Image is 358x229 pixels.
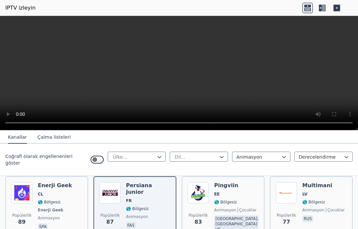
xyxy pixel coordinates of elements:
[276,182,297,203] img: Multimania
[214,200,237,204] font: 🌎 Bölgesiz
[38,192,43,196] font: CL
[127,223,135,228] font: fas
[189,213,208,218] font: Popülerlik
[302,182,332,189] font: Multimani
[99,182,121,203] img: Persiana Junior
[195,219,202,225] font: 83
[37,131,71,144] button: Çalma listeleri
[277,213,296,218] font: Popülerlik
[5,5,35,11] font: IPTV izleyin
[12,213,32,218] font: Popülerlik
[283,219,290,225] font: 77
[38,216,60,220] font: animasyon
[11,182,32,203] img: EnerGeek
[8,131,27,144] button: Kanallar
[106,219,114,225] font: 87
[100,213,120,218] font: Popülerlik
[38,208,63,212] font: Enerji Geek
[214,192,219,196] font: EE
[328,208,345,212] font: çocuklar
[38,182,72,189] font: Enerji Geek
[39,224,46,229] font: spa
[302,200,325,204] font: 🌎 Bölgesiz
[214,208,236,212] font: animasyon
[302,192,307,196] font: LV
[302,208,325,212] font: animasyon
[239,208,257,212] font: çocuklar
[18,219,26,225] font: 89
[188,182,209,203] img: Pingviin
[304,216,312,221] font: rus
[37,134,71,140] font: Çalma listeleri
[214,182,238,189] font: Pingviin
[5,4,35,12] a: IPTV izleyin
[126,198,132,203] font: FR
[126,214,148,219] font: animasyon
[126,182,152,195] font: Persiana Junior
[5,154,73,166] font: Coğrafi olarak engellenenleri göster
[126,206,149,211] font: 🌎 Bölgesiz
[8,134,27,140] font: Kanallar
[38,200,61,204] font: 🌎 Bölgesiz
